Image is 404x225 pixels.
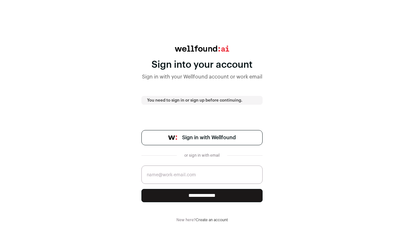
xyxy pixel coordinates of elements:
div: or sign in with email [182,153,222,158]
div: New here? [141,217,263,222]
div: Sign into your account [141,59,263,71]
p: You need to sign in or sign up before continuing. [147,98,257,103]
input: name@work-email.com [141,166,263,184]
a: Sign in with Wellfound [141,130,263,145]
div: Sign in with your Wellfound account or work email [141,73,263,81]
img: wellfound-symbol-flush-black-fb3c872781a75f747ccb3a119075da62bfe97bd399995f84a933054e44a575c4.png [168,135,177,140]
a: Create an account [196,218,228,222]
img: wellfound:ai [175,46,229,52]
span: Sign in with Wellfound [182,134,236,141]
